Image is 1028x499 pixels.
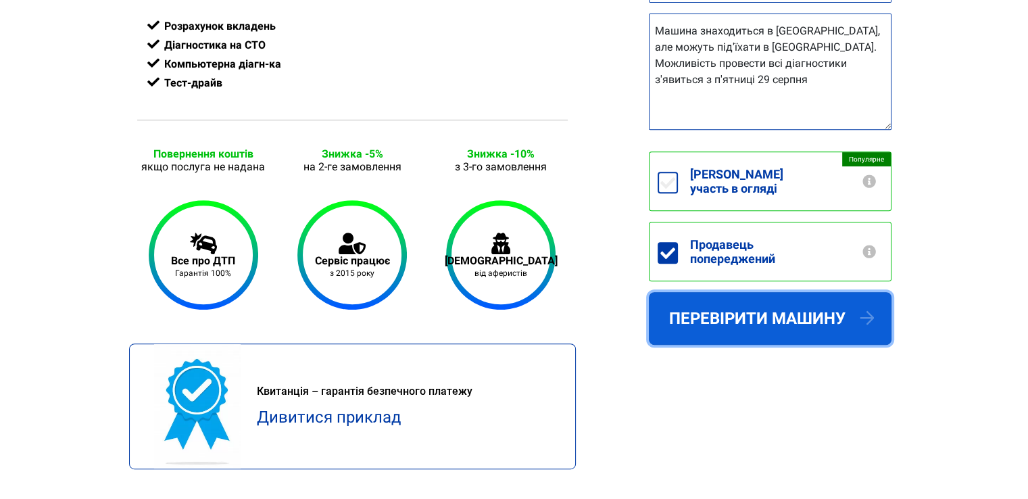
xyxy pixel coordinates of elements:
[861,245,877,258] button: Повідомте продавцеві що машину приїде перевірити незалежний експерт Test Driver. Огляд без СТО в ...
[491,233,510,254] img: Захист
[678,222,891,281] label: Продавець попереджений
[147,36,558,55] div: Діагностика на СТО
[147,74,558,93] div: Тест-драйв
[678,152,891,210] label: [PERSON_NAME] участь в огляді
[171,268,235,278] div: Гарантія 100%
[314,254,389,267] div: Сервіс працює
[147,55,558,74] div: Компьютерна діагн-ка
[435,147,567,160] div: Знижка -10%
[257,383,550,400] div: Квитанція – гарантія безпечного платежу
[154,344,241,469] img: testdriver pay receipt
[137,160,270,173] div: якщо послуга не надана
[861,174,877,188] button: Сервіс Test Driver створений в першу чергу для того, щоб клієнт отримав 100% інформації про машин...
[147,17,558,36] div: Розрахунок вкладень
[435,160,567,173] div: з 3-го замовлення
[190,233,217,254] img: Все про ДТП
[445,254,558,267] div: [DEMOGRAPHIC_DATA]
[339,233,366,254] img: Сервіс працює
[649,292,891,345] button: Перевірити машину
[286,160,418,173] div: на 2-ге замовлення
[257,408,401,427] a: Дивитися приклад
[314,268,389,278] div: з 2015 року
[137,147,270,160] div: Повернення коштів
[286,147,418,160] div: Знижка -5%
[445,268,558,278] div: від аферистів
[171,254,235,267] div: Все про ДТП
